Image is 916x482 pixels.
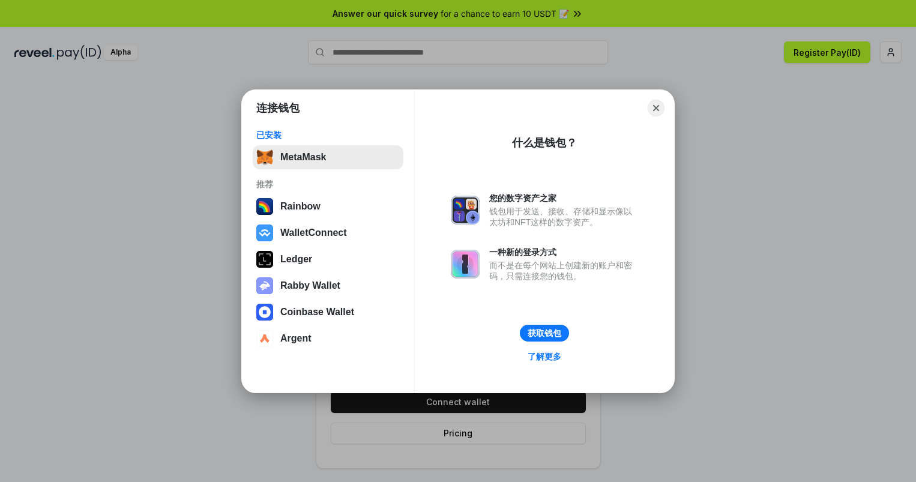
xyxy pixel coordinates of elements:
img: svg+xml,%3Csvg%20xmlns%3D%22http%3A%2F%2Fwww.w3.org%2F2000%2Fsvg%22%20fill%3D%22none%22%20viewBox... [256,277,273,294]
div: 什么是钱包？ [512,136,577,150]
div: 钱包用于发送、接收、存储和显示像以太坊和NFT这样的数字资产。 [489,206,638,227]
button: Rabby Wallet [253,274,403,298]
img: svg+xml,%3Csvg%20xmlns%3D%22http%3A%2F%2Fwww.w3.org%2F2000%2Fsvg%22%20width%3D%2228%22%20height%3... [256,251,273,268]
div: Argent [280,333,312,344]
div: Rabby Wallet [280,280,340,291]
button: MetaMask [253,145,403,169]
div: 而不是在每个网站上创建新的账户和密码，只需连接您的钱包。 [489,260,638,282]
div: 一种新的登录方式 [489,247,638,258]
img: svg+xml,%3Csvg%20xmlns%3D%22http%3A%2F%2Fwww.w3.org%2F2000%2Fsvg%22%20fill%3D%22none%22%20viewBox... [451,250,480,279]
h1: 连接钱包 [256,101,300,115]
div: 了解更多 [528,351,561,362]
div: 已安装 [256,130,400,140]
div: 获取钱包 [528,328,561,339]
button: Close [648,100,664,116]
img: svg+xml,%3Csvg%20xmlns%3D%22http%3A%2F%2Fwww.w3.org%2F2000%2Fsvg%22%20fill%3D%22none%22%20viewBox... [451,196,480,224]
button: WalletConnect [253,221,403,245]
img: svg+xml,%3Csvg%20width%3D%2228%22%20height%3D%2228%22%20viewBox%3D%220%200%2028%2028%22%20fill%3D... [256,330,273,347]
div: MetaMask [280,152,326,163]
img: svg+xml,%3Csvg%20width%3D%2228%22%20height%3D%2228%22%20viewBox%3D%220%200%2028%2028%22%20fill%3D... [256,304,273,321]
button: 获取钱包 [520,325,569,342]
div: 推荐 [256,179,400,190]
button: Ledger [253,247,403,271]
div: Ledger [280,254,312,265]
button: Argent [253,327,403,351]
div: WalletConnect [280,227,347,238]
div: 您的数字资产之家 [489,193,638,203]
a: 了解更多 [520,349,568,364]
img: svg+xml,%3Csvg%20width%3D%2228%22%20height%3D%2228%22%20viewBox%3D%220%200%2028%2028%22%20fill%3D... [256,224,273,241]
div: Rainbow [280,201,321,212]
img: svg+xml,%3Csvg%20width%3D%22120%22%20height%3D%22120%22%20viewBox%3D%220%200%20120%20120%22%20fil... [256,198,273,215]
img: svg+xml,%3Csvg%20fill%3D%22none%22%20height%3D%2233%22%20viewBox%3D%220%200%2035%2033%22%20width%... [256,149,273,166]
div: Coinbase Wallet [280,307,354,318]
button: Coinbase Wallet [253,300,403,324]
button: Rainbow [253,194,403,218]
